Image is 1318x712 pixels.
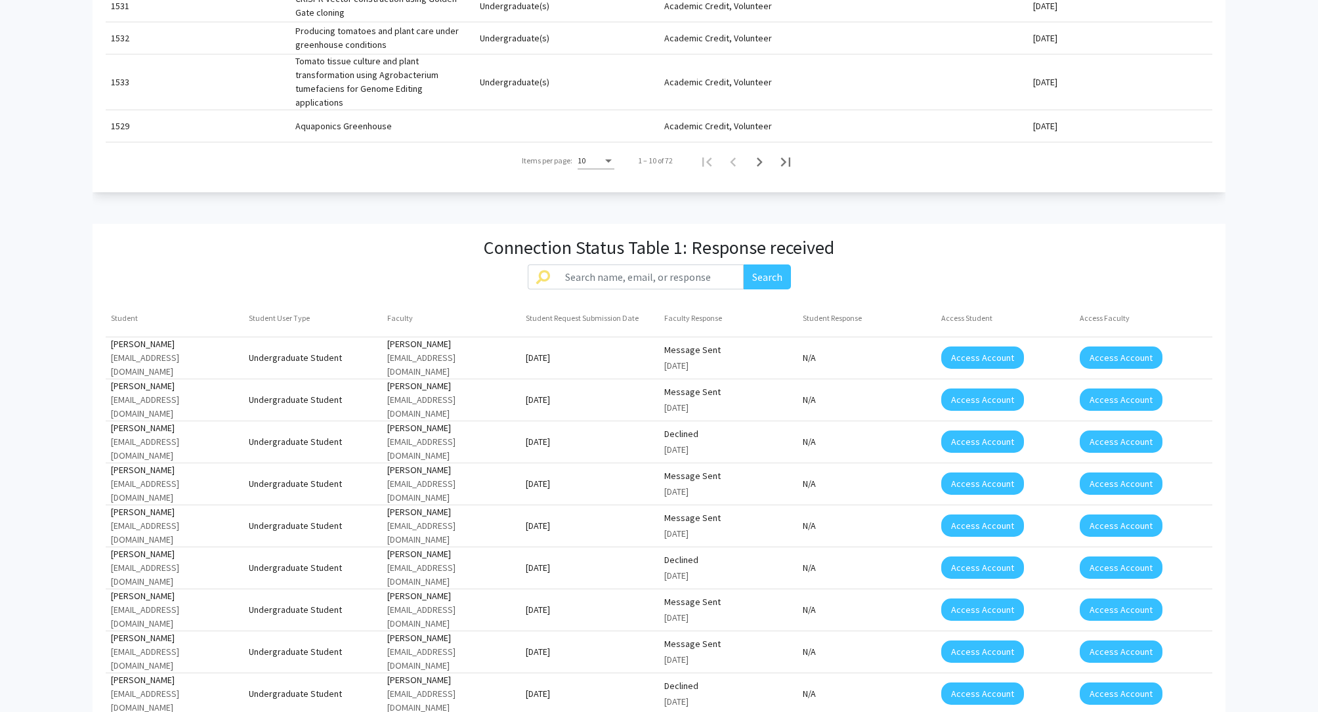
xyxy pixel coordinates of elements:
[111,505,239,519] div: [PERSON_NAME]
[249,312,310,324] div: Student User Type
[664,527,792,541] div: [DATE]
[387,603,515,631] div: [EMAIL_ADDRESS][DOMAIN_NAME]
[244,426,382,457] mat-cell: Undergraduate Student
[521,636,659,667] mat-cell: [DATE]
[526,312,639,324] div: Student Request Submission Date
[111,603,239,631] div: [EMAIL_ADDRESS][DOMAIN_NAME]
[664,695,792,709] div: [DATE]
[387,351,515,379] div: [EMAIL_ADDRESS][DOMAIN_NAME]
[1080,430,1162,453] button: Access Account
[484,237,834,259] h3: Connection Status Table 1: Response received
[659,66,843,98] mat-cell: Academic Credit, Volunteer
[659,22,843,54] mat-cell: Academic Credit, Volunteer
[475,66,659,98] mat-cell: Undergraduate(s)
[521,552,659,583] mat-cell: [DATE]
[521,678,659,709] mat-cell: [DATE]
[1028,110,1212,142] mat-cell: [DATE]
[720,148,746,174] button: Previous page
[111,312,150,324] div: Student
[941,682,1024,705] button: Access Account
[664,569,792,583] div: [DATE]
[746,148,773,174] button: Next page
[387,645,515,673] div: [EMAIL_ADDRESS][DOMAIN_NAME]
[111,435,239,463] div: [EMAIL_ADDRESS][DOMAIN_NAME]
[797,594,936,625] mat-cell: N/A
[387,435,515,463] div: [EMAIL_ADDRESS][DOMAIN_NAME]
[387,631,515,645] div: [PERSON_NAME]
[797,636,936,667] mat-cell: N/A
[387,337,515,351] div: [PERSON_NAME]
[664,653,792,667] div: [DATE]
[111,421,239,435] div: [PERSON_NAME]
[387,561,515,589] div: [EMAIL_ADDRESS][DOMAIN_NAME]
[111,561,239,589] div: [EMAIL_ADDRESS][DOMAIN_NAME]
[557,264,744,289] input: Search name, email, or response
[387,463,515,477] div: [PERSON_NAME]
[664,343,792,357] div: Message Sent
[941,388,1024,411] button: Access Account
[244,468,382,499] mat-cell: Undergraduate Student
[521,384,659,415] mat-cell: [DATE]
[797,342,936,373] mat-cell: N/A
[773,148,799,174] button: Last page
[111,312,138,324] div: Student
[111,673,239,687] div: [PERSON_NAME]
[664,312,722,324] div: Faculty Response
[664,637,792,651] div: Message Sent
[941,640,1024,663] button: Access Account
[387,379,515,393] div: [PERSON_NAME]
[664,679,792,693] div: Declined
[521,426,659,457] mat-cell: [DATE]
[1080,640,1162,663] button: Access Account
[290,110,475,142] mat-cell: Aquaponics Greenhouse
[941,598,1024,621] button: Access Account
[387,589,515,603] div: [PERSON_NAME]
[526,312,650,324] div: Student Request Submission Date
[521,342,659,373] mat-cell: [DATE]
[578,156,585,165] span: 10
[941,556,1024,579] button: Access Account
[664,443,792,457] div: [DATE]
[664,385,792,399] div: Message Sent
[387,519,515,547] div: [EMAIL_ADDRESS][DOMAIN_NAME]
[1080,514,1162,537] button: Access Account
[664,427,792,441] div: Declined
[664,485,792,499] div: [DATE]
[1028,66,1212,98] mat-cell: [DATE]
[664,401,792,415] div: [DATE]
[941,430,1024,453] button: Access Account
[664,595,792,609] div: Message Sent
[659,110,843,142] mat-cell: Academic Credit, Volunteer
[1080,598,1162,621] button: Access Account
[244,384,382,415] mat-cell: Undergraduate Student
[387,312,425,324] div: Faculty
[387,505,515,519] div: [PERSON_NAME]
[111,547,239,561] div: [PERSON_NAME]
[803,312,874,324] div: Student Response
[664,312,734,324] div: Faculty Response
[941,514,1024,537] button: Access Account
[10,653,56,702] iframe: Chat
[521,510,659,541] mat-cell: [DATE]
[106,110,290,142] mat-cell: 1529
[1080,388,1162,411] button: Access Account
[244,678,382,709] mat-cell: Undergraduate Student
[111,379,239,393] div: [PERSON_NAME]
[111,631,239,645] div: [PERSON_NAME]
[387,673,515,687] div: [PERSON_NAME]
[941,472,1024,495] button: Access Account
[797,678,936,709] mat-cell: N/A
[694,148,720,174] button: First page
[521,468,659,499] mat-cell: [DATE]
[475,22,659,54] mat-cell: Undergraduate(s)
[797,426,936,457] mat-cell: N/A
[797,384,936,415] mat-cell: N/A
[111,645,239,673] div: [EMAIL_ADDRESS][DOMAIN_NAME]
[111,519,239,547] div: [EMAIL_ADDRESS][DOMAIN_NAME]
[797,510,936,541] mat-cell: N/A
[111,393,239,421] div: [EMAIL_ADDRESS][DOMAIN_NAME]
[936,300,1074,337] mat-header-cell: Access Student
[249,312,322,324] div: Student User Type
[244,510,382,541] mat-cell: Undergraduate Student
[244,342,382,373] mat-cell: Undergraduate Student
